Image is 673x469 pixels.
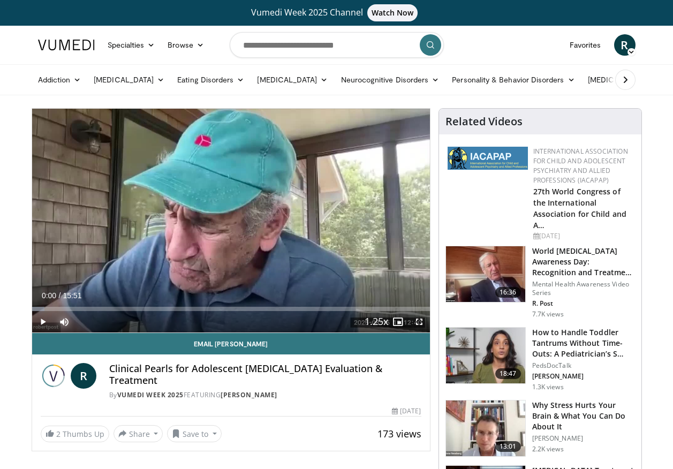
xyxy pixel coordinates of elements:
a: 18:47 How to Handle Toddler Tantrums Without Time-Outs: A Pediatrician’s S… PedsDocTalk [PERSON_N... [445,327,635,391]
img: Vumedi Week 2025 [41,363,66,389]
h4: Clinical Pearls for Adolescent [MEDICAL_DATA] Evaluation & Treatment [109,363,421,386]
a: Personality & Behavior Disorders [445,69,581,90]
img: dad9b3bb-f8af-4dab-abc0-c3e0a61b252e.150x105_q85_crop-smart_upscale.jpg [446,246,525,302]
input: Search topics, interventions [230,32,444,58]
h4: Related Videos [445,115,523,128]
img: VuMedi Logo [38,40,95,50]
span: 18:47 [495,368,521,379]
div: [DATE] [392,406,421,416]
a: R [71,363,96,389]
span: 2 [56,429,61,439]
a: Eating Disorders [171,69,251,90]
span: 15:51 [63,291,81,300]
h3: How to Handle Toddler Tantrums Without Time-Outs: A Pediatrician’s S… [532,327,635,359]
a: International Association for Child and Adolescent Psychiatry and Allied Professions (IACAPAP) [533,147,628,185]
a: 2 Thumbs Up [41,426,109,442]
button: Mute [54,311,75,332]
img: 2a9917ce-aac2-4f82-acde-720e532d7410.png.150x105_q85_autocrop_double_scale_upscale_version-0.2.png [448,147,528,170]
a: [MEDICAL_DATA] [87,69,171,90]
a: Favorites [563,34,608,56]
p: [PERSON_NAME] [532,372,635,381]
img: 153729e0-faea-4f29-b75f-59bcd55f36ca.150x105_q85_crop-smart_upscale.jpg [446,400,525,456]
span: 173 views [377,427,421,440]
a: Vumedi Week 2025 [117,390,184,399]
a: 16:36 World [MEDICAL_DATA] Awareness Day: Recognition and Treatment of C… Mental Health Awareness... [445,246,635,319]
button: Save to [167,425,222,442]
button: Play [32,311,54,332]
p: 7.7K views [532,310,564,319]
a: Specialties [101,34,162,56]
button: Enable picture-in-picture mode [387,311,409,332]
a: Email [PERSON_NAME] [32,333,430,354]
p: 1.3K views [532,383,564,391]
h3: Why Stress Hurts Your Brain & What You Can Do About It [532,400,635,432]
div: By FEATURING [109,390,421,400]
p: 2.2K views [532,445,564,453]
span: Watch Now [367,4,418,21]
div: Progress Bar [32,307,430,311]
a: [MEDICAL_DATA] [251,69,334,90]
video-js: Video Player [32,109,430,333]
a: Neurocognitive Disorders [335,69,446,90]
span: 13:01 [495,441,521,452]
span: / [59,291,61,300]
span: 16:36 [495,287,521,298]
button: Fullscreen [409,311,430,332]
img: 50ea502b-14b0-43c2-900c-1755f08e888a.150x105_q85_crop-smart_upscale.jpg [446,328,525,383]
a: Addiction [32,69,88,90]
p: Mental Health Awareness Video Series [532,280,635,297]
p: R. Post [532,299,635,308]
h3: World [MEDICAL_DATA] Awareness Day: Recognition and Treatment of C… [532,246,635,278]
p: PedsDocTalk [532,361,635,370]
button: Playback Rate [366,311,387,332]
a: R [614,34,636,56]
span: 0:00 [42,291,56,300]
div: [DATE] [533,231,633,241]
a: [PERSON_NAME] [221,390,277,399]
button: Share [114,425,163,442]
a: Vumedi Week 2025 ChannelWatch Now [40,4,634,21]
a: 27th World Congress of the International Association for Child and A… [533,186,627,230]
a: 13:01 Why Stress Hurts Your Brain & What You Can Do About It [PERSON_NAME] 2.2K views [445,400,635,457]
a: Browse [161,34,210,56]
p: [PERSON_NAME] [532,434,635,443]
